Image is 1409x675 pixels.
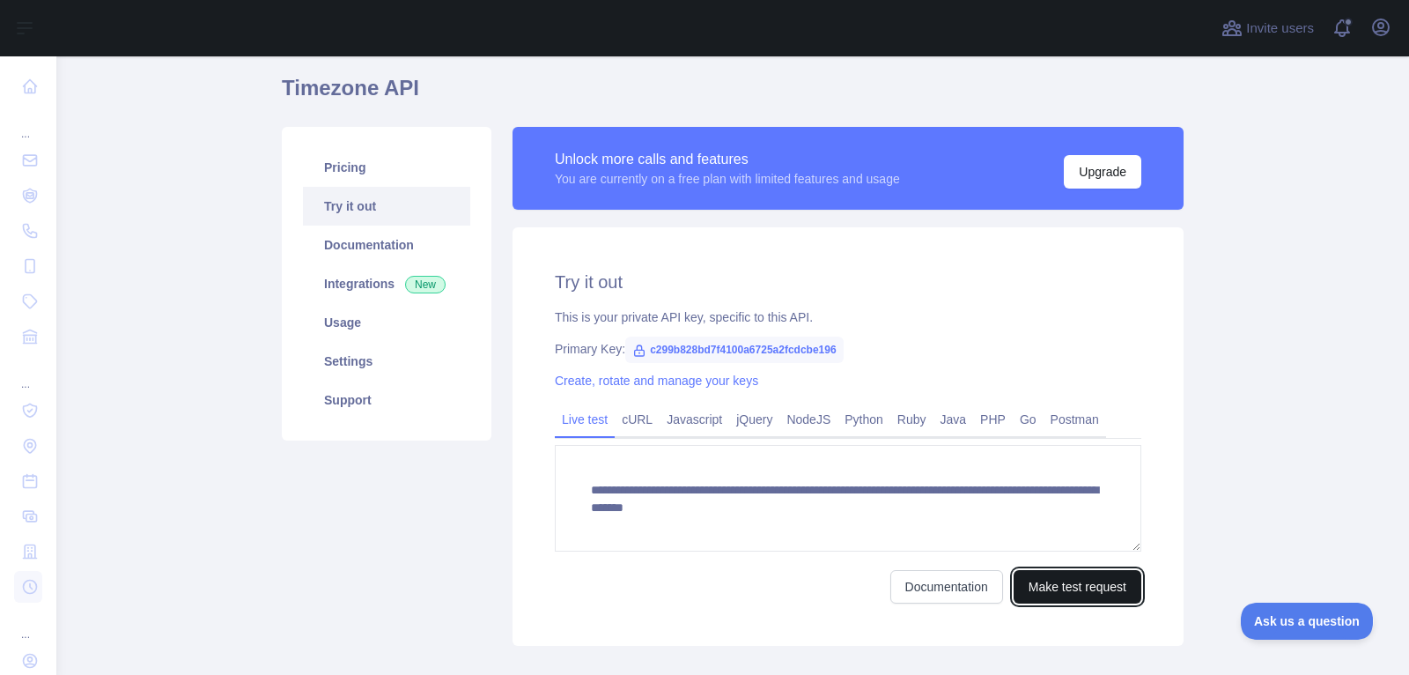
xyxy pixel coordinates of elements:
[890,405,933,434] a: Ruby
[555,149,900,170] div: Unlock more calls and features
[14,106,42,141] div: ...
[933,405,974,434] a: Java
[555,374,758,388] a: Create, rotate and manage your keys
[303,264,470,303] a: Integrations New
[1064,155,1141,189] button: Upgrade
[14,606,42,642] div: ...
[303,148,470,187] a: Pricing
[555,170,900,188] div: You are currently on a free plan with limited features and usage
[837,405,890,434] a: Python
[1044,405,1106,434] a: Postman
[625,337,844,363] span: c299b828bd7f4100a6725a2fcdcbe196
[14,356,42,391] div: ...
[405,276,446,293] span: New
[1241,603,1374,640] iframe: Toggle Customer Support
[615,405,660,434] a: cURL
[303,342,470,381] a: Settings
[555,270,1141,294] h2: Try it out
[660,405,729,434] a: Javascript
[555,405,615,434] a: Live test
[303,226,470,264] a: Documentation
[555,308,1141,326] div: This is your private API key, specific to this API.
[282,74,1184,116] h1: Timezone API
[973,405,1013,434] a: PHP
[303,187,470,226] a: Try it out
[890,570,1003,604] a: Documentation
[555,340,1141,358] div: Primary Key:
[1013,405,1044,434] a: Go
[729,405,779,434] a: jQuery
[779,405,837,434] a: NodeJS
[1218,14,1317,42] button: Invite users
[303,303,470,342] a: Usage
[1014,570,1141,604] button: Make test request
[303,381,470,419] a: Support
[1246,19,1314,39] span: Invite users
